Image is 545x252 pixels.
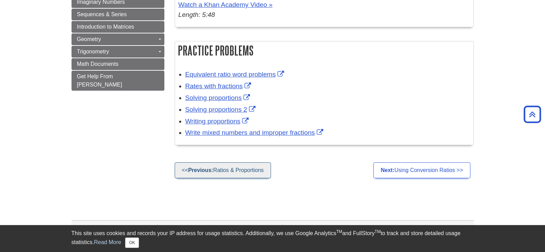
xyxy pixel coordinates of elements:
[77,11,127,17] span: Sequences & Series
[185,82,253,90] a: Link opens in new window
[77,73,122,88] span: Get Help From [PERSON_NAME]
[336,229,342,234] sup: TM
[178,1,273,8] a: Watch a Khan Academy Video »
[381,167,394,173] strong: Next:
[185,106,257,113] a: Link opens in new window
[72,33,164,45] a: Geometry
[185,94,252,101] a: Link opens in new window
[72,229,474,248] div: This site uses cookies and records your IP address for usage statistics. Additionally, we use Goo...
[72,71,164,91] a: Get Help From [PERSON_NAME]
[72,9,164,20] a: Sequences & Series
[72,58,164,70] a: Math Documents
[77,61,119,67] span: Math Documents
[375,229,381,234] sup: TM
[373,162,470,178] a: Next:Using Conversion Ratios >>
[72,21,164,33] a: Introduction to Matrices
[94,239,121,245] a: Read More
[178,11,215,18] em: Length: 5:48
[521,110,543,119] a: Back to Top
[185,118,251,125] a: Link opens in new window
[185,71,286,78] a: Link opens in new window
[188,167,213,173] strong: Previous:
[77,49,109,54] span: Trigonometry
[72,46,164,58] a: Trigonometry
[125,238,139,248] button: Close
[77,36,101,42] span: Geometry
[77,24,134,30] span: Introduction to Matrices
[175,162,271,178] a: <<Previous:Ratios & Proportions
[175,41,473,60] h2: Practice Problems
[185,129,325,136] a: Link opens in new window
